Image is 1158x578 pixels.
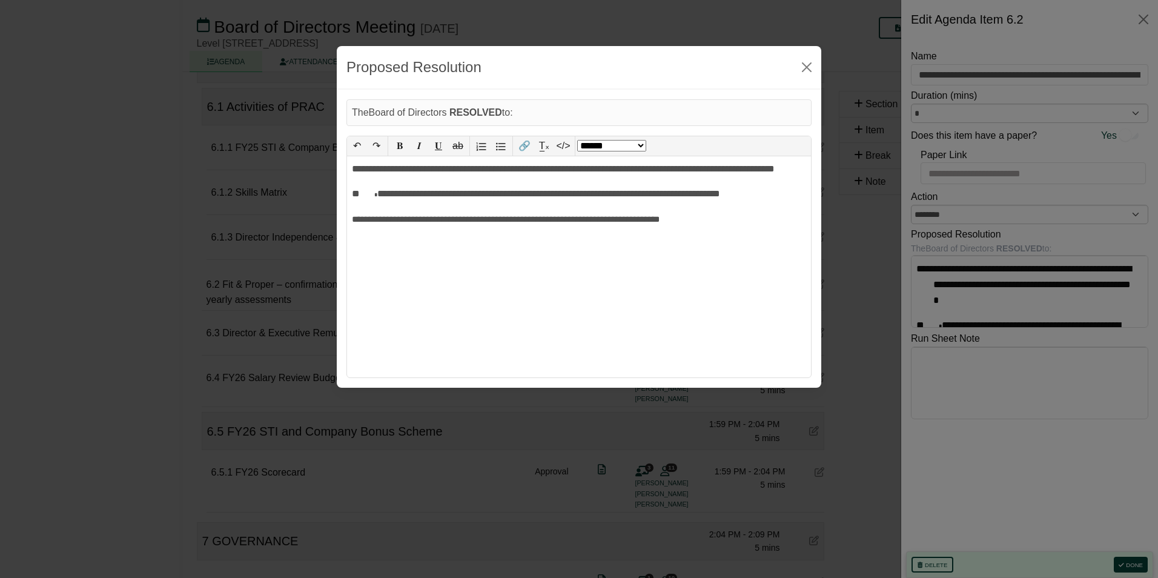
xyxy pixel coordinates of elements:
button: ↶ [347,136,366,156]
button: Close [797,58,816,77]
button: Numbered list [472,136,491,156]
s: ab [452,141,463,151]
button: Bullet list [491,136,511,156]
button: 𝐁 [390,136,409,156]
button: T̲ₓ [534,136,554,156]
div: The Board of Directors to: [346,99,812,126]
div: Proposed Resolution [346,56,481,79]
button: ↷ [366,136,386,156]
button: 𝑰 [409,136,429,156]
button: 🔗 [515,136,534,156]
button: 𝐔 [429,136,448,156]
b: RESOLVED [449,107,502,118]
button: </> [554,136,573,156]
button: ab [448,136,468,156]
span: 𝐔 [435,141,442,151]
